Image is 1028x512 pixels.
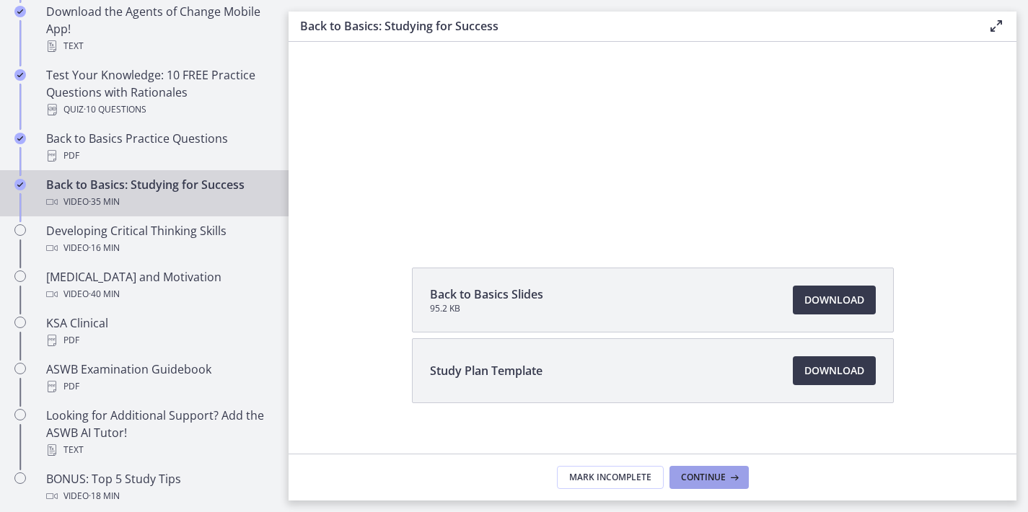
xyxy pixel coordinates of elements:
[46,239,271,257] div: Video
[46,286,271,303] div: Video
[89,487,120,505] span: · 18 min
[681,472,726,483] span: Continue
[569,472,651,483] span: Mark Incomplete
[793,356,876,385] a: Download
[14,69,26,81] i: Completed
[46,37,271,55] div: Text
[804,291,864,309] span: Download
[46,268,271,303] div: [MEDICAL_DATA] and Motivation
[89,193,120,211] span: · 35 min
[804,362,864,379] span: Download
[46,130,271,164] div: Back to Basics Practice Questions
[46,222,271,257] div: Developing Critical Thinking Skills
[557,466,664,489] button: Mark Incomplete
[84,101,146,118] span: · 10 Questions
[46,441,271,459] div: Text
[46,361,271,395] div: ASWB Examination Guidebook
[300,17,965,35] h3: Back to Basics: Studying for Success
[46,470,271,505] div: BONUS: Top 5 Study Tips
[46,487,271,505] div: Video
[14,6,26,17] i: Completed
[89,239,120,257] span: · 16 min
[46,176,271,211] div: Back to Basics: Studying for Success
[89,286,120,303] span: · 40 min
[14,133,26,144] i: Completed
[669,466,749,489] button: Continue
[46,3,271,55] div: Download the Agents of Change Mobile App!
[46,66,271,118] div: Test Your Knowledge: 10 FREE Practice Questions with Rationales
[46,332,271,349] div: PDF
[46,314,271,349] div: KSA Clinical
[14,179,26,190] i: Completed
[793,286,876,314] a: Download
[46,378,271,395] div: PDF
[430,362,542,379] span: Study Plan Template
[46,101,271,118] div: Quiz
[46,147,271,164] div: PDF
[46,407,271,459] div: Looking for Additional Support? Add the ASWB AI Tutor!
[46,193,271,211] div: Video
